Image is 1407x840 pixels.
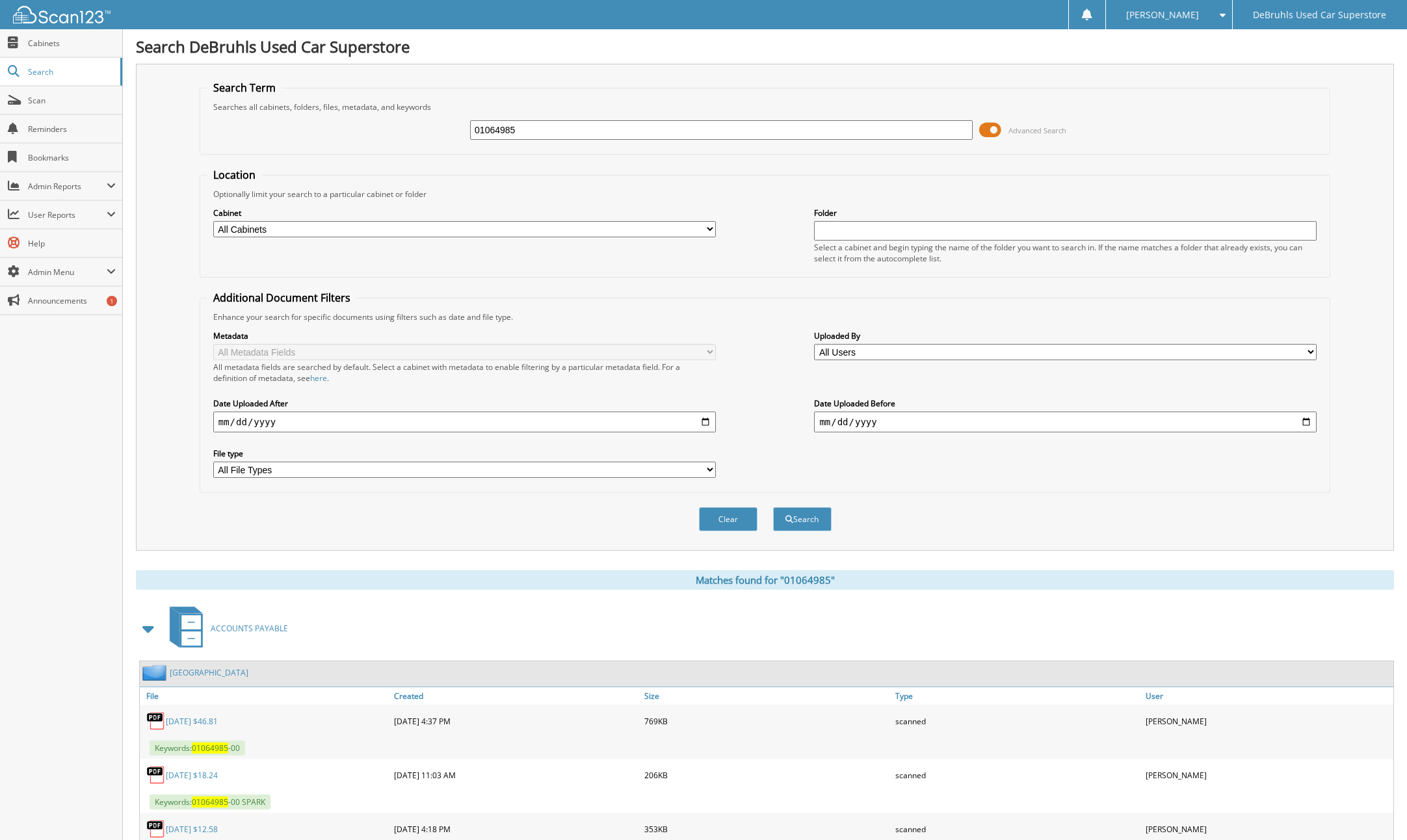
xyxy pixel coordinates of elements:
img: scan123-logo-white.svg [13,6,111,23]
span: 01064985 [192,742,228,754]
a: File [140,687,391,705]
div: All metadata fields are searched by default. Select a cabinet with metadata to enable filtering b... [213,361,716,384]
div: 206KB [641,762,892,788]
a: ACCOUNTS PAYABLE [162,603,288,654]
span: Keywords: -00 [150,741,245,755]
span: [PERSON_NAME] [1126,11,1199,19]
span: DeBruhls Used Car Superstore [1253,11,1386,19]
label: Cabinet [213,207,716,218]
label: Date Uploaded Before [814,398,1317,409]
span: Admin Reports [28,181,107,192]
div: [DATE] 4:37 PM [391,708,642,734]
div: Select a cabinet and begin typing the name of the folder you want to search in. If the name match... [814,242,1317,264]
span: 01064985 [192,796,228,807]
a: Size [641,687,892,705]
span: Advanced Search [1008,125,1066,135]
div: 1 [107,296,117,306]
label: Uploaded By [814,330,1317,341]
div: [PERSON_NAME] [1142,762,1393,788]
img: PDF.png [146,819,166,839]
label: Folder [814,207,1317,218]
h1: Search DeBruhls Used Car Superstore [136,36,1394,57]
a: [DATE] $46.81 [166,716,218,727]
div: [PERSON_NAME] [1142,708,1393,734]
legend: Additional Document Filters [207,291,357,305]
legend: Location [207,168,262,182]
span: ACCOUNTS PAYABLE [211,623,288,634]
legend: Search Term [207,81,282,95]
span: Scan [28,95,116,106]
input: end [814,412,1317,432]
span: Help [28,238,116,249]
div: scanned [892,762,1143,788]
div: [DATE] 11:03 AM [391,762,642,788]
div: Optionally limit your search to a particular cabinet or folder [207,189,1324,200]
button: Clear [699,507,757,531]
div: Matches found for "01064985" [136,570,1394,590]
input: start [213,412,716,432]
span: Admin Menu [28,267,107,278]
div: 769KB [641,708,892,734]
a: [GEOGRAPHIC_DATA] [170,667,248,678]
a: [DATE] $12.58 [166,824,218,835]
label: Date Uploaded After [213,398,716,409]
span: Announcements [28,295,116,306]
a: Type [892,687,1143,705]
label: Metadata [213,330,716,341]
a: [DATE] $18.24 [166,770,218,781]
a: User [1142,687,1393,705]
a: Created [391,687,642,705]
span: User Reports [28,209,107,220]
div: Searches all cabinets, folders, files, metadata, and keywords [207,101,1324,112]
img: folder2.png [142,664,170,681]
span: Cabinets [28,38,116,49]
span: Reminders [28,124,116,135]
span: Keywords: -00 SPARK [150,794,270,809]
img: PDF.png [146,711,166,731]
div: Enhance your search for specific documents using filters such as date and file type. [207,311,1324,322]
a: here [310,373,327,384]
span: Bookmarks [28,152,116,163]
label: File type [213,448,716,459]
button: Search [773,507,832,531]
span: Search [28,66,114,77]
div: scanned [892,708,1143,734]
img: PDF.png [146,765,166,785]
